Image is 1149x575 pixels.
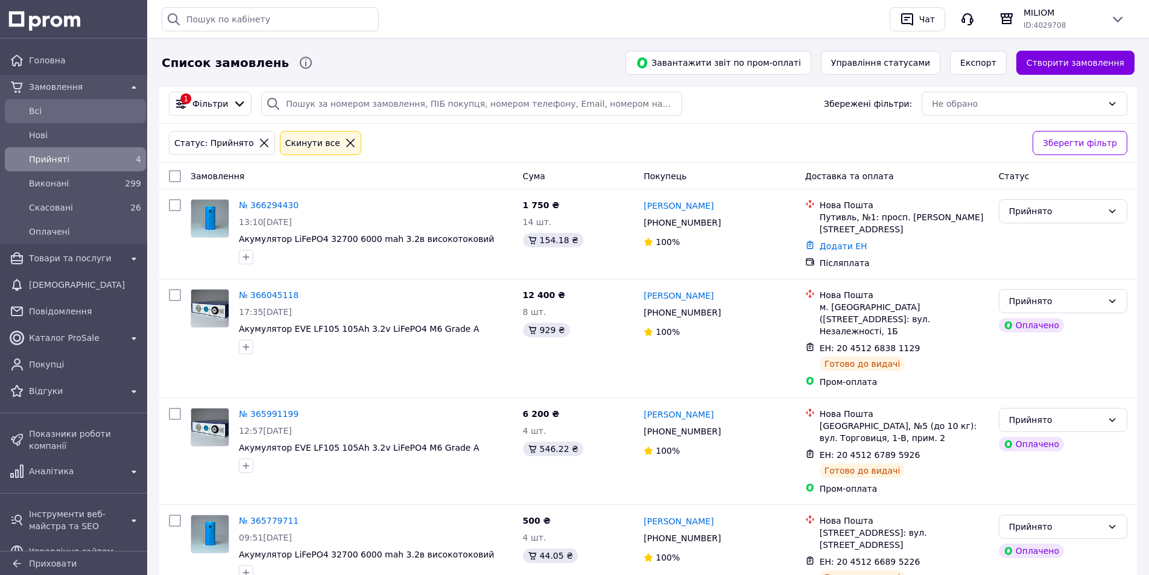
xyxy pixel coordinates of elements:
[820,527,989,551] div: [STREET_ADDRESS]: вул. [STREET_ADDRESS]
[820,211,989,235] div: Путивль, №1: просп. [PERSON_NAME][STREET_ADDRESS]
[1009,413,1103,427] div: Прийнято
[932,97,1103,110] div: Не обрано
[1043,136,1117,150] span: Зберегти фільтр
[820,483,989,495] div: Пром-оплата
[999,437,1064,451] div: Оплачено
[641,423,723,440] div: [PHONE_NUMBER]
[523,442,583,456] div: 546.22 ₴
[283,136,343,150] div: Cкинути все
[820,557,920,567] span: ЕН: 20 4512 6689 5226
[1033,131,1127,155] button: Зберегти фільтр
[820,289,989,301] div: Нова Пошта
[523,200,560,210] span: 1 750 ₴
[29,279,141,291] span: [DEMOGRAPHIC_DATA]
[820,376,989,388] div: Пром-оплата
[162,54,289,72] span: Список замовлень
[1024,7,1101,19] span: MILIOM
[239,217,292,227] span: 13:10[DATE]
[191,290,229,327] img: Фото товару
[950,51,1007,75] button: Експорт
[1024,21,1066,30] span: ID: 4029708
[999,318,1064,332] div: Оплачено
[239,307,292,317] span: 17:35[DATE]
[656,553,680,562] span: 100%
[644,171,686,181] span: Покупець
[29,305,141,317] span: Повідомлення
[162,7,379,31] input: Пошук по кабінету
[29,545,122,558] span: Управління сайтом
[820,357,905,371] div: Готово до видачі
[29,54,141,66] span: Головна
[29,559,77,568] span: Приховати
[656,327,680,337] span: 100%
[820,343,920,353] span: ЕН: 20 4512 6838 1129
[1009,205,1103,218] div: Прийнято
[239,533,292,542] span: 09:51[DATE]
[644,290,714,302] a: [PERSON_NAME]
[820,199,989,211] div: Нова Пошта
[130,203,141,212] span: 26
[824,98,912,110] span: Збережені фільтри:
[125,179,141,188] span: 299
[820,257,989,269] div: Післяплата
[641,530,723,547] div: [PHONE_NUMBER]
[644,408,714,421] a: [PERSON_NAME]
[820,241,867,251] a: Додати ЕН
[820,301,989,337] div: м. [GEOGRAPHIC_DATA] ([STREET_ADDRESS]: вул. Незалежності, 1Б
[656,446,680,456] span: 100%
[239,443,480,453] a: Акумулятор EVE LF105 105Ah 3.2v LiFePO4 M6 Grade A
[29,153,117,165] span: Прийняті
[239,234,494,244] a: Акумулятор LiFePO4 32700 6000 mah 3.2в високотоковий
[29,428,141,452] span: Показники роботи компанії
[641,304,723,321] div: [PHONE_NUMBER]
[191,199,229,238] a: Фото товару
[29,202,117,214] span: Скасовані
[239,324,480,334] a: Акумулятор EVE LF105 105Ah 3.2v LiFePO4 M6 Grade A
[821,51,940,75] button: Управління статусами
[999,171,1030,181] span: Статус
[523,217,552,227] span: 14 шт.
[239,409,299,419] a: № 365991199
[820,450,920,460] span: ЕН: 20 4512 6789 5926
[29,358,141,370] span: Покупці
[523,233,583,247] div: 154.18 ₴
[523,516,551,526] span: 500 ₴
[29,226,141,238] span: Оплачені
[523,409,560,419] span: 6 200 ₴
[644,515,714,527] a: [PERSON_NAME]
[172,136,256,150] div: Статус: Прийнято
[805,171,894,181] span: Доставка та оплата
[29,385,122,397] span: Відгуки
[523,533,546,542] span: 4 шт.
[820,515,989,527] div: Нова Пошта
[523,307,546,317] span: 8 шт.
[999,544,1064,558] div: Оплачено
[820,463,905,478] div: Готово до видачі
[239,426,292,436] span: 12:57[DATE]
[29,508,122,532] span: Інструменти веб-майстра та SEO
[191,408,229,446] img: Фото товару
[641,214,723,231] div: [PHONE_NUMBER]
[820,420,989,444] div: [GEOGRAPHIC_DATA], №5 (до 10 кг): вул. Торговиця, 1-В, прим. 2
[625,51,811,75] button: Завантажити звіт по пром-оплаті
[1016,51,1135,75] a: Створити замовлення
[1009,294,1103,308] div: Прийнято
[136,154,141,164] span: 4
[239,290,299,300] a: № 366045118
[29,81,122,93] span: Замовлення
[261,92,682,116] input: Пошук за номером замовлення, ПІБ покупця, номером телефону, Email, номером накладної
[29,105,141,117] span: Всi
[239,516,299,526] a: № 365779711
[29,129,141,141] span: Нові
[1009,520,1103,533] div: Прийнято
[29,465,122,477] span: Аналітика
[890,7,945,31] button: Чат
[239,550,494,559] a: Акумулятор LiFePO4 32700 6000 mah 3.2в високотоковий
[191,200,229,237] img: Фото товару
